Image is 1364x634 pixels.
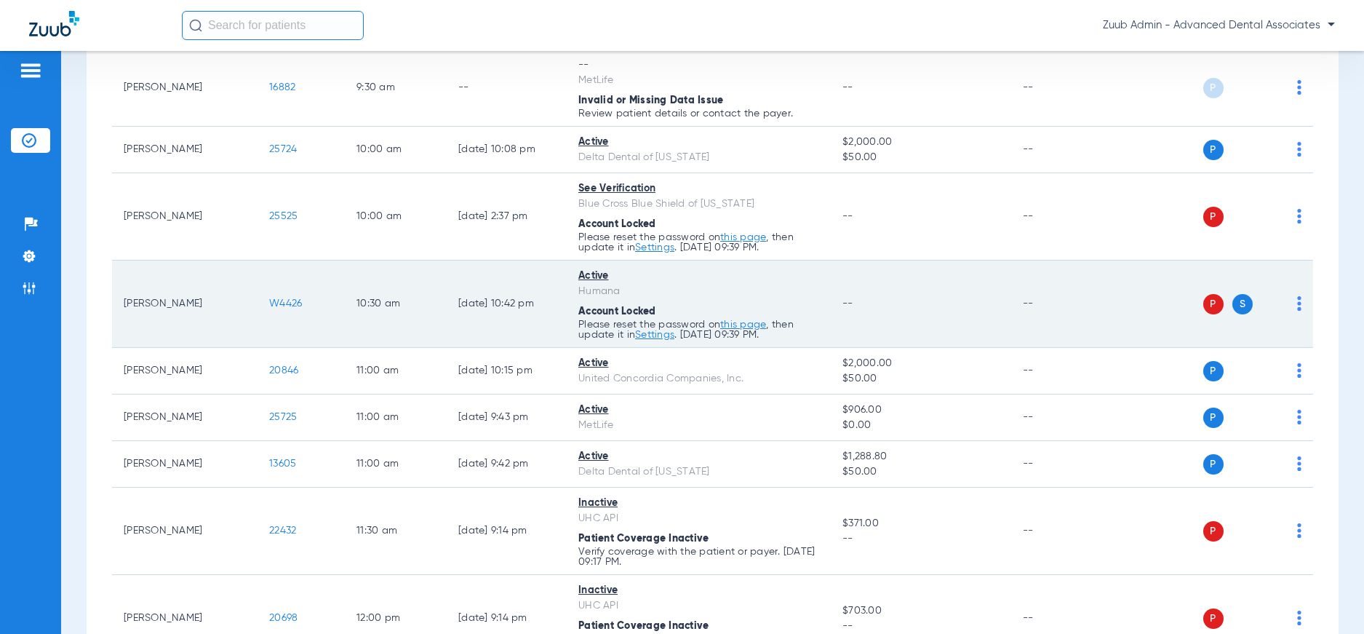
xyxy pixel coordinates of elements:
td: [DATE] 10:42 PM [447,261,567,348]
img: group-dot-blue.svg [1297,410,1301,424]
td: [DATE] 10:08 PM [447,127,567,173]
span: P [1203,361,1224,381]
p: Please reset the password on , then update it in . [DATE] 09:39 PM. [578,320,819,340]
span: P [1203,207,1224,227]
span: $2,000.00 [842,356,1000,371]
span: S [1232,294,1253,314]
td: [DATE] 9:43 PM [447,395,567,441]
span: -- [842,619,1000,634]
span: 25525 [269,211,298,221]
img: group-dot-blue.svg [1297,80,1301,95]
span: Account Locked [578,219,656,229]
td: 10:00 AM [345,127,447,173]
td: -- [1011,49,1109,127]
span: P [1203,408,1224,428]
p: Review patient details or contact the payer. [578,108,819,119]
span: P [1203,140,1224,160]
td: -- [1011,261,1109,348]
span: P [1203,78,1224,98]
span: Account Locked [578,306,656,317]
span: Invalid or Missing Data Issue [578,95,723,106]
span: Patient Coverage Inactive [578,621,709,631]
span: -- [842,82,853,92]
div: Active [578,135,819,150]
span: W4426 [269,298,302,309]
td: [PERSON_NAME] [112,127,258,173]
span: $371.00 [842,516,1000,531]
div: United Concordia Companies, Inc. [578,371,819,387]
span: $703.00 [842,603,1000,619]
span: Zuub Admin - Advanced Dental Associates [1103,18,1335,33]
span: 20698 [269,613,298,623]
span: $50.00 [842,150,1000,165]
td: 11:00 AM [345,348,447,395]
img: group-dot-blue.svg [1297,296,1301,311]
span: P [1203,294,1224,314]
td: -- [1011,173,1109,261]
td: 10:00 AM [345,173,447,261]
td: 11:00 AM [345,441,447,488]
div: Blue Cross Blue Shield of [US_STATE] [578,197,819,212]
span: Patient Coverage Inactive [578,534,709,544]
div: Active [578,449,819,464]
div: UHC API [578,511,819,526]
iframe: Chat Widget [1291,564,1364,634]
span: P [1203,609,1224,629]
span: 20846 [269,365,298,376]
td: -- [1011,348,1109,395]
td: [PERSON_NAME] [112,261,258,348]
div: See Verification [578,181,819,197]
td: [DATE] 10:15 PM [447,348,567,395]
span: 25725 [269,412,297,422]
img: group-dot-blue.svg [1297,523,1301,538]
span: $1,288.80 [842,449,1000,464]
p: Please reset the password on , then update it in . [DATE] 09:39 PM. [578,232,819,253]
td: -- [1011,127,1109,173]
td: [PERSON_NAME] [112,173,258,261]
div: -- [578,58,819,73]
img: group-dot-blue.svg [1297,456,1301,471]
span: P [1203,521,1224,542]
td: [DATE] 9:14 PM [447,488,567,575]
div: MetLife [578,418,819,433]
td: -- [1011,488,1109,575]
td: [DATE] 2:37 PM [447,173,567,261]
td: -- [1011,441,1109,488]
span: $50.00 [842,464,1000,480]
span: -- [842,298,853,309]
div: MetLife [578,73,819,88]
div: Humana [578,284,819,299]
div: Active [578,356,819,371]
div: Active [578,269,819,284]
span: 22432 [269,526,296,536]
img: hamburger-icon [19,62,42,79]
span: $2,000.00 [842,135,1000,150]
td: [PERSON_NAME] [112,488,258,575]
span: $50.00 [842,371,1000,387]
span: $906.00 [842,403,1000,418]
div: Active [578,403,819,418]
span: $0.00 [842,418,1000,433]
div: UHC API [578,598,819,614]
input: Search for patients [182,11,364,40]
a: this page [720,232,766,242]
span: 13605 [269,459,296,469]
img: group-dot-blue.svg [1297,142,1301,156]
div: Inactive [578,583,819,598]
span: 16882 [269,82,295,92]
span: P [1203,454,1224,475]
td: [PERSON_NAME] [112,348,258,395]
div: Delta Dental of [US_STATE] [578,150,819,165]
td: -- [1011,395,1109,441]
a: Settings [635,330,674,340]
a: Settings [635,242,674,253]
span: -- [842,211,853,221]
span: -- [842,531,1000,547]
img: group-dot-blue.svg [1297,363,1301,378]
td: [DATE] 9:42 PM [447,441,567,488]
td: [PERSON_NAME] [112,441,258,488]
td: -- [447,49,567,127]
div: Inactive [578,496,819,511]
span: 25724 [269,144,297,154]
